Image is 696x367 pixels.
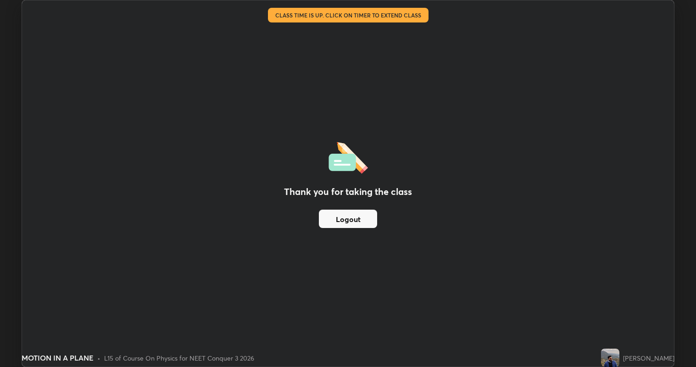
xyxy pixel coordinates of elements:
div: L15 of Course On Physics for NEET Conquer 3 2026 [104,353,254,363]
div: • [97,353,100,363]
img: offlineFeedback.1438e8b3.svg [329,139,368,174]
div: [PERSON_NAME] [623,353,674,363]
div: MOTION IN A PLANE [22,352,94,363]
img: 32457bb2dde54d7ea7c34c8e2a2521d0.jpg [601,349,619,367]
h2: Thank you for taking the class [284,185,412,199]
button: Logout [319,210,377,228]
